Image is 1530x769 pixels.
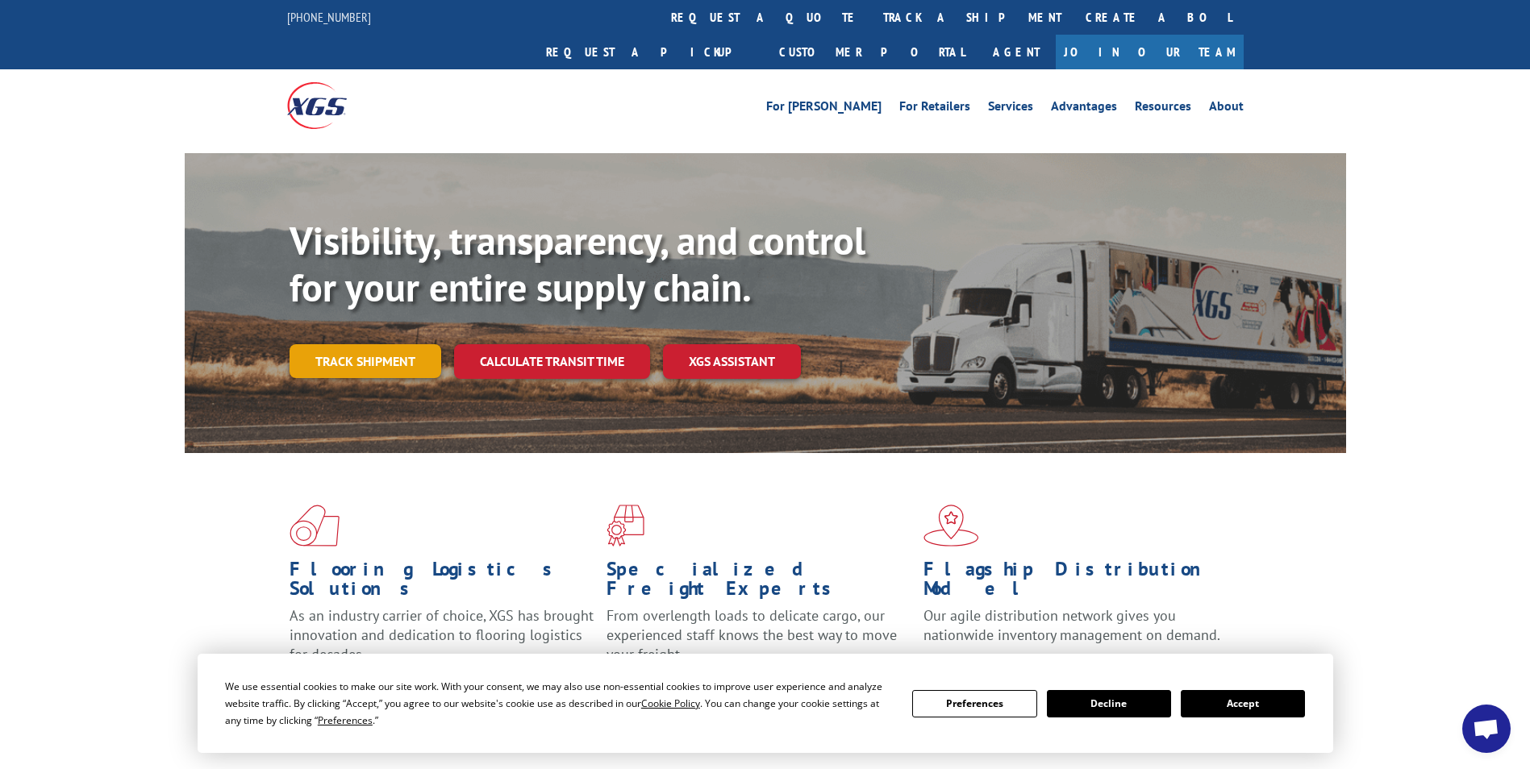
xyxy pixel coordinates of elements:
a: About [1209,100,1244,118]
h1: Specialized Freight Experts [607,559,911,606]
p: From overlength loads to delicate cargo, our experienced staff knows the best way to move your fr... [607,606,911,678]
a: Agent [977,35,1056,69]
a: For [PERSON_NAME] [766,100,882,118]
a: For Retailers [899,100,970,118]
span: Cookie Policy [641,696,700,710]
div: Cookie Consent Prompt [198,654,1333,753]
a: Join Our Team [1056,35,1244,69]
span: As an industry carrier of choice, XGS has brought innovation and dedication to flooring logistics... [290,606,594,663]
a: Customer Portal [767,35,977,69]
img: xgs-icon-flagship-distribution-model-red [923,505,979,547]
a: XGS ASSISTANT [663,344,801,379]
span: Preferences [318,713,373,727]
button: Decline [1047,690,1171,717]
a: Advantages [1051,100,1117,118]
a: Calculate transit time [454,344,650,379]
h1: Flagship Distribution Model [923,559,1228,606]
a: Services [988,100,1033,118]
span: Our agile distribution network gives you nationwide inventory management on demand. [923,606,1220,644]
b: Visibility, transparency, and control for your entire supply chain. [290,215,865,312]
a: Track shipment [290,344,441,378]
a: Request a pickup [534,35,767,69]
div: Open chat [1462,705,1511,753]
button: Preferences [912,690,1036,717]
h1: Flooring Logistics Solutions [290,559,594,606]
a: Resources [1135,100,1191,118]
button: Accept [1181,690,1305,717]
div: We use essential cookies to make our site work. With your consent, we may also use non-essential ... [225,678,893,729]
a: [PHONE_NUMBER] [287,9,371,25]
img: xgs-icon-focused-on-flooring-red [607,505,644,547]
img: xgs-icon-total-supply-chain-intelligence-red [290,505,340,547]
